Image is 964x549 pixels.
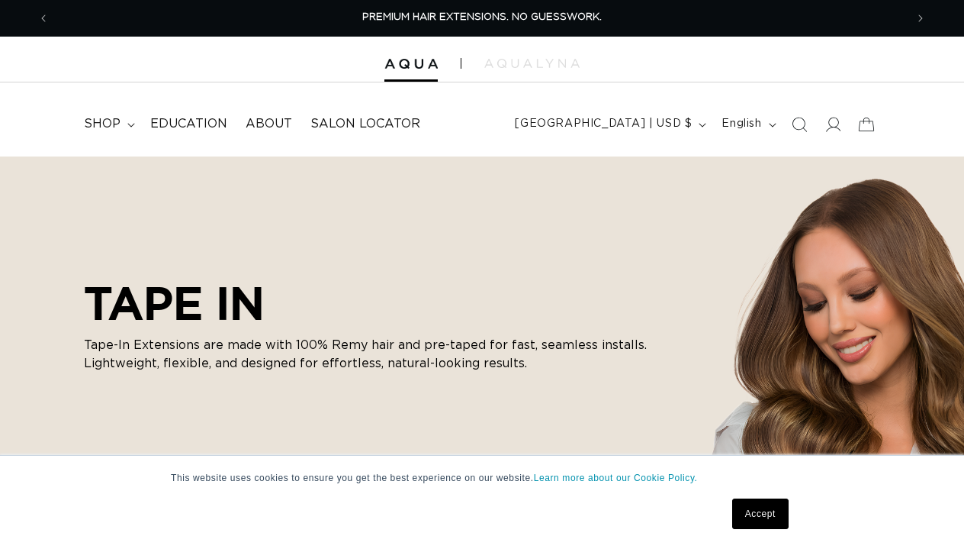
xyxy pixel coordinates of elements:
img: aqualyna.com [484,59,580,68]
a: About [236,107,301,141]
span: [GEOGRAPHIC_DATA] | USD $ [515,116,692,132]
span: PREMIUM HAIR EXTENSIONS. NO GUESSWORK. [362,12,602,22]
p: Tape-In Extensions are made with 100% Remy hair and pre-taped for fast, seamless installs. Lightw... [84,336,664,373]
a: Education [141,107,236,141]
summary: shop [75,107,141,141]
span: About [246,116,292,132]
img: Aqua Hair Extensions [384,59,438,69]
span: English [721,116,761,132]
button: Next announcement [904,4,937,33]
a: Salon Locator [301,107,429,141]
span: Education [150,116,227,132]
span: shop [84,116,120,132]
button: English [712,110,782,139]
a: Learn more about our Cookie Policy. [534,473,698,483]
span: Salon Locator [310,116,420,132]
button: Previous announcement [27,4,60,33]
p: This website uses cookies to ensure you get the best experience on our website. [171,471,793,485]
button: [GEOGRAPHIC_DATA] | USD $ [506,110,712,139]
summary: Search [782,108,816,141]
h2: TAPE IN [84,276,664,330]
a: Accept [732,499,789,529]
